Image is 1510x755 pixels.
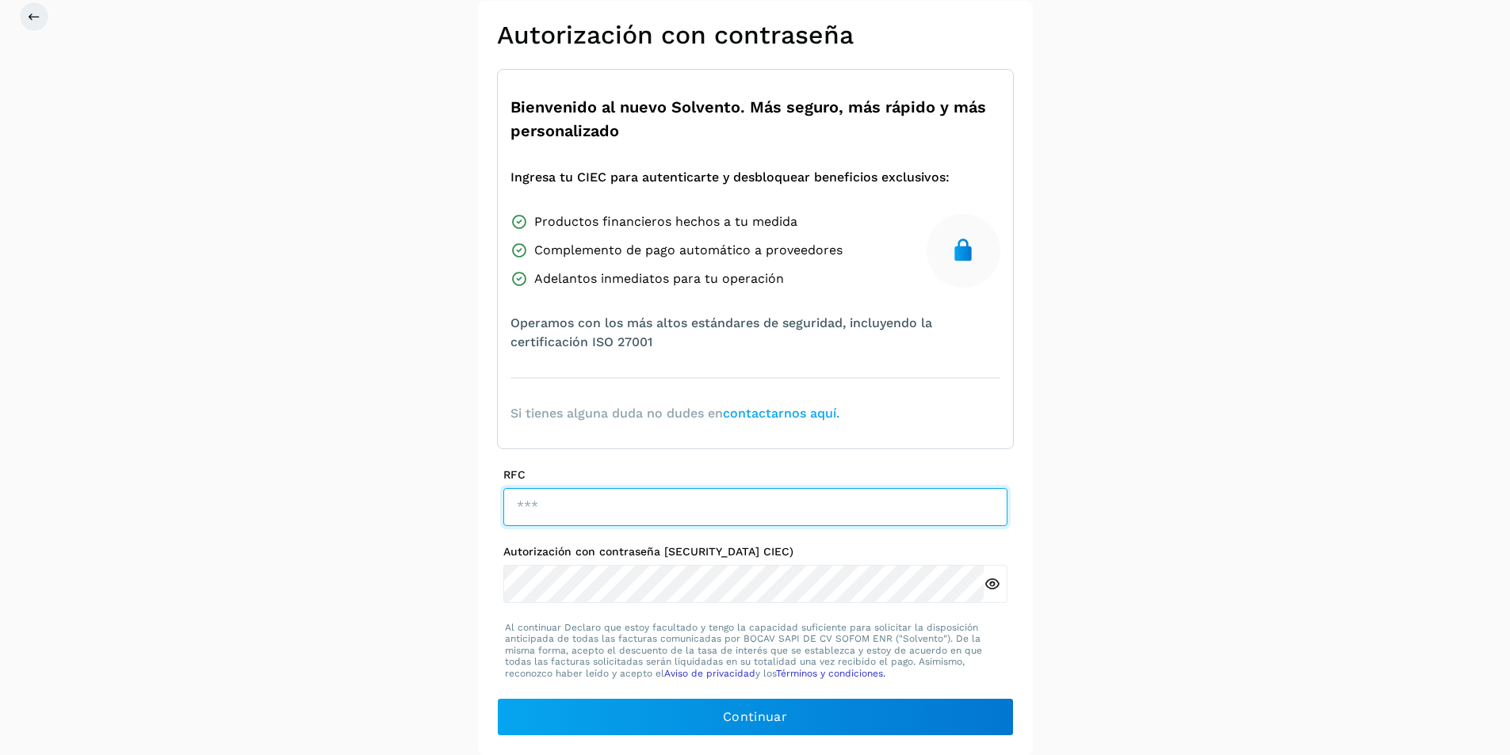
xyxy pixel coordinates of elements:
[497,698,1014,736] button: Continuar
[534,212,797,231] span: Productos financieros hechos a tu medida
[723,406,839,421] a: contactarnos aquí.
[776,668,885,679] a: Términos y condiciones.
[510,314,1000,352] span: Operamos con los más altos estándares de seguridad, incluyendo la certificación ISO 27001
[534,269,784,288] span: Adelantos inmediatos para tu operación
[503,468,1007,482] label: RFC
[503,545,1007,559] label: Autorización con contraseña [SECURITY_DATA] CIEC)
[497,20,1014,50] h2: Autorización con contraseña
[505,622,1006,679] p: Al continuar Declaro que estoy facultado y tengo la capacidad suficiente para solicitar la dispos...
[510,95,1000,143] span: Bienvenido al nuevo Solvento. Más seguro, más rápido y más personalizado
[510,168,950,187] span: Ingresa tu CIEC para autenticarte y desbloquear beneficios exclusivos:
[723,708,787,726] span: Continuar
[950,238,976,263] img: secure
[510,404,839,423] span: Si tienes alguna duda no dudes en
[534,241,843,260] span: Complemento de pago automático a proveedores
[664,668,755,679] a: Aviso de privacidad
